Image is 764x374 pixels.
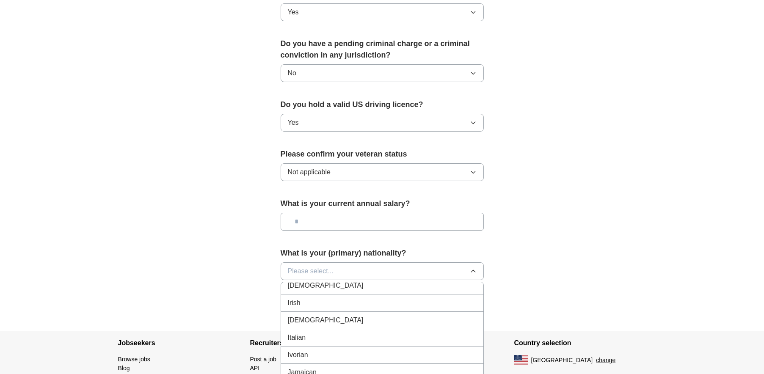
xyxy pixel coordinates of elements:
[281,148,484,160] label: Please confirm your veteran status
[596,356,615,365] button: change
[288,266,334,276] span: Please select...
[281,3,484,21] button: Yes
[531,356,593,365] span: [GEOGRAPHIC_DATA]
[281,99,484,110] label: Do you hold a valid US driving licence?
[514,355,528,365] img: US flag
[288,280,364,291] span: [DEMOGRAPHIC_DATA]
[288,68,296,78] span: No
[288,298,301,308] span: Irish
[281,114,484,132] button: Yes
[281,198,484,209] label: What is your current annual salary?
[288,333,306,343] span: Italian
[281,64,484,82] button: No
[514,331,646,355] h4: Country selection
[288,350,308,360] span: Ivorian
[118,365,130,371] a: Blog
[288,315,364,325] span: [DEMOGRAPHIC_DATA]
[250,365,260,371] a: API
[288,7,299,17] span: Yes
[281,163,484,181] button: Not applicable
[281,262,484,280] button: Please select...
[118,356,150,363] a: Browse jobs
[288,167,331,177] span: Not applicable
[281,38,484,61] label: Do you have a pending criminal charge or a criminal conviction in any jurisdiction?
[250,356,276,363] a: Post a job
[281,247,484,259] label: What is your (primary) nationality?
[288,118,299,128] span: Yes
